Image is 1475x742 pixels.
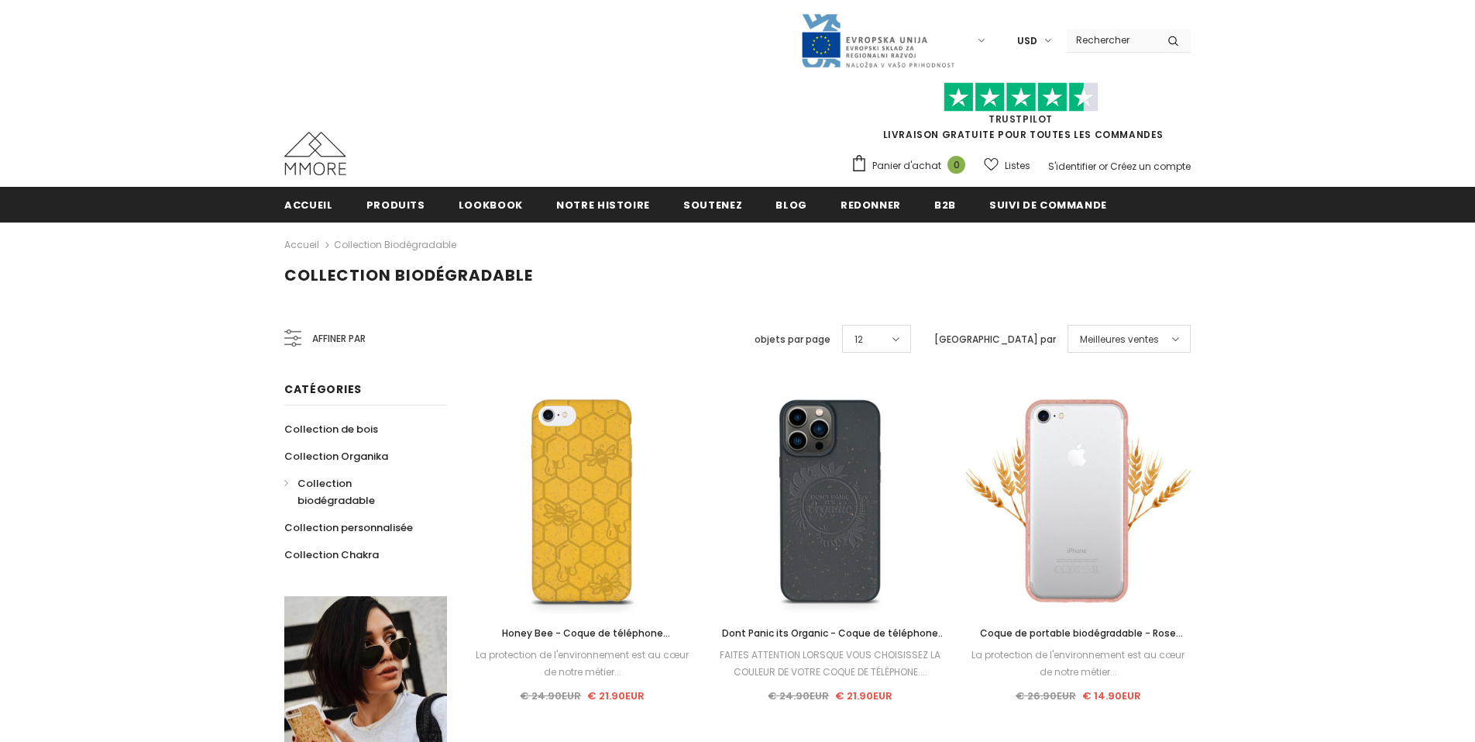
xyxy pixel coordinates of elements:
div: FAITES ATTENTION LORSQUE VOUS CHOISISSEZ LA COULEUR DE VOTRE COQUE DE TÉLÉPHONE.... [718,647,943,681]
span: Collection de bois [284,422,378,437]
span: Produits [366,198,425,212]
span: Lookbook [459,198,523,212]
span: Collection biodégradable [284,264,533,286]
span: 0 [947,156,965,174]
span: Blog [775,198,807,212]
span: Dont Panic its Organic - Coque de téléphone biodégradable [722,626,945,657]
a: Collection de bois [284,416,378,443]
img: Cas MMORE [284,132,346,175]
span: Honey Bee - Coque de téléphone biodégradable - Jaune, Orange et Noir [491,626,674,657]
input: Search Site [1067,29,1156,51]
span: Collection Organika [284,449,388,464]
a: Collection biodégradable [334,238,456,251]
span: Redonner [841,198,901,212]
span: € 26.90EUR [1016,689,1076,703]
div: La protection de l'environnement est au cœur de notre métier... [470,647,695,681]
a: Dont Panic its Organic - Coque de téléphone biodégradable [718,625,943,642]
span: Collection Chakra [284,547,379,562]
span: Collection personnalisée [284,520,413,535]
a: Collection Chakra [284,541,379,568]
span: B2B [934,198,956,212]
span: Catégories [284,381,362,397]
span: LIVRAISON GRATUITE POUR TOUTES LES COMMANDES [851,89,1191,141]
span: 12 [854,332,863,347]
span: Suivi de commande [989,198,1107,212]
span: Collection biodégradable [297,476,375,508]
a: Collection personnalisée [284,514,413,541]
span: Panier d'achat [872,158,941,174]
div: La protection de l'environnement est au cœur de notre métier... [966,647,1191,681]
span: € 24.90EUR [520,689,581,703]
a: Accueil [284,187,333,222]
a: Collection Organika [284,443,388,470]
a: Notre histoire [556,187,650,222]
a: Listes [984,152,1030,179]
span: € 21.90EUR [587,689,645,703]
span: € 14.90EUR [1082,689,1141,703]
label: objets par page [755,332,830,347]
a: soutenez [683,187,742,222]
span: Affiner par [312,330,366,347]
img: Javni Razpis [800,12,955,69]
span: Meilleures ventes [1080,332,1159,347]
a: Produits [366,187,425,222]
label: [GEOGRAPHIC_DATA] par [934,332,1056,347]
a: Créez un compte [1110,160,1191,173]
span: Accueil [284,198,333,212]
img: Faites confiance aux étoiles pilotes [944,82,1099,112]
span: Listes [1005,158,1030,174]
a: S'identifier [1048,160,1096,173]
span: Notre histoire [556,198,650,212]
a: Blog [775,187,807,222]
a: Accueil [284,236,319,254]
a: Lookbook [459,187,523,222]
span: Coque de portable biodégradable - Rose transparent [980,626,1183,657]
a: TrustPilot [988,112,1053,126]
a: Panier d'achat 0 [851,154,973,178]
span: soutenez [683,198,742,212]
span: € 24.90EUR [768,689,829,703]
span: or [1099,160,1108,173]
a: Collection biodégradable [284,470,430,514]
a: Javni Razpis [800,33,955,47]
span: USD [1017,33,1037,49]
a: Redonner [841,187,901,222]
a: Honey Bee - Coque de téléphone biodégradable - Jaune, Orange et Noir [470,625,695,642]
a: B2B [934,187,956,222]
a: Suivi de commande [989,187,1107,222]
span: € 21.90EUR [835,689,892,703]
a: Coque de portable biodégradable - Rose transparent [966,625,1191,642]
